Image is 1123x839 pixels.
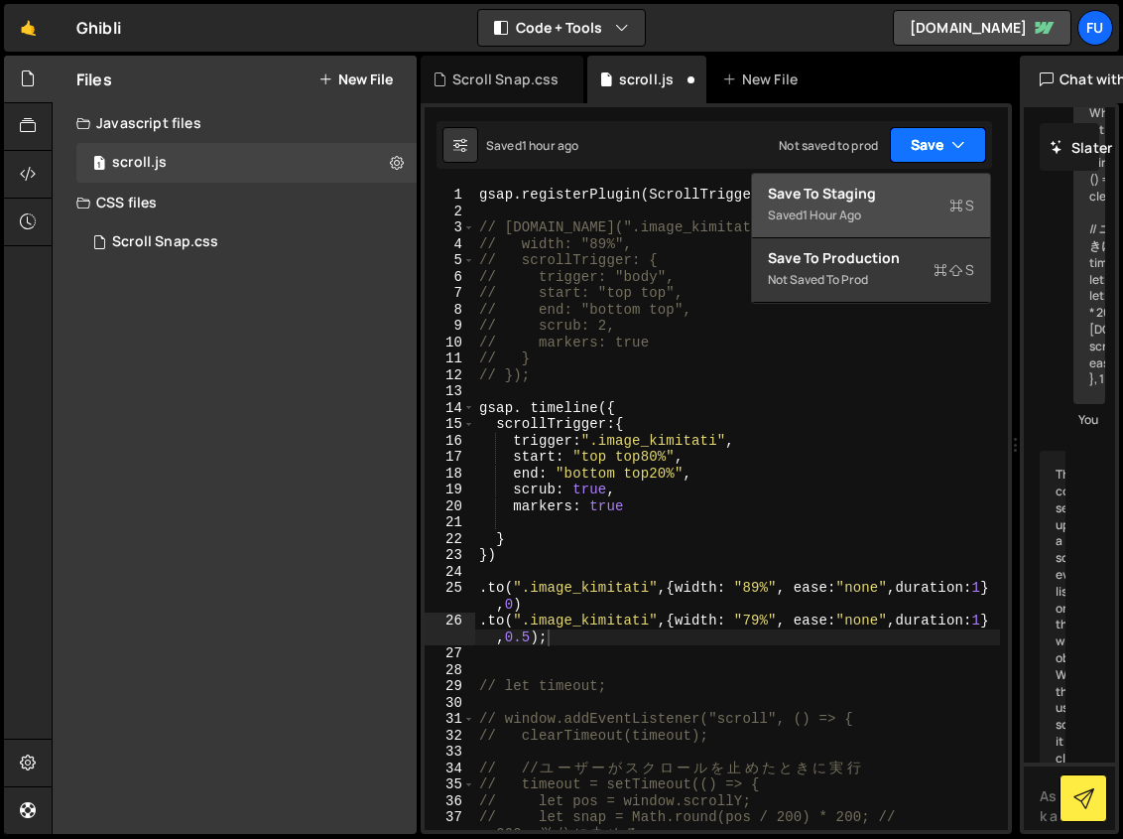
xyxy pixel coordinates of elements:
div: 13 [425,383,475,400]
div: 3 [425,219,475,236]
div: 26 [425,613,475,645]
div: Ghibli [76,16,121,40]
div: 25 [425,580,475,613]
div: You [1078,409,1094,430]
button: Save [890,127,986,163]
a: 🤙 [4,4,53,52]
div: Save to Staging [768,184,974,204]
div: 5 [425,252,475,269]
div: 17069/46978.js [76,143,417,183]
button: Save to ProductionS Not saved to prod [752,238,990,303]
div: Not saved to prod [779,137,878,154]
div: 21 [425,514,475,531]
div: New File [722,70,806,89]
div: 17069/46980.css [76,222,424,262]
div: 1 hour ago [522,137,579,154]
div: What does the following code do? let timeout; window.addEventListener("scroll", () => { clearTime... [1073,89,1105,405]
div: 28 [425,662,475,679]
span: S [934,260,974,280]
h2: Files [76,69,112,90]
div: CSS files [53,183,417,222]
div: 1 hour ago [803,207,861,223]
div: 18 [425,466,475,483]
div: 11 [425,350,475,367]
div: Javascript files [53,103,417,143]
div: scroll.js [112,154,167,172]
div: 31 [425,711,475,728]
div: 4 [425,236,475,253]
div: Saved [768,204,974,227]
div: 23 [425,547,475,564]
div: 12 [425,367,475,384]
a: Fu [1077,10,1113,46]
div: 35 [425,776,475,793]
div: 8 [425,302,475,319]
div: Saved [486,137,578,154]
div: Scroll Snap.css [112,233,218,251]
div: 15 [425,416,475,433]
div: 14 [425,400,475,417]
div: 10 [425,335,475,351]
a: [DOMAIN_NAME] [893,10,1071,46]
div: 24 [425,564,475,581]
span: 1 [93,157,105,173]
span: S [949,196,974,215]
button: New File [318,71,393,87]
div: 17 [425,449,475,466]
div: 36 [425,793,475,810]
div: 30 [425,695,475,712]
div: 9 [425,318,475,335]
div: 33 [425,744,475,761]
div: Not saved to prod [768,268,974,292]
div: 22 [425,531,475,548]
div: 29 [425,678,475,695]
button: Code + Tools [478,10,645,46]
div: 7 [425,285,475,302]
div: scroll.js [619,70,674,89]
button: Save to StagingS Saved1 hour ago [752,174,990,238]
div: 34 [425,761,475,777]
div: 2 [425,204,475,220]
div: 27 [425,645,475,662]
div: 6 [425,269,475,286]
div: Save to Production [768,248,974,268]
div: 20 [425,498,475,515]
div: 16 [425,433,475,450]
div: 1 [425,187,475,204]
div: 19 [425,482,475,498]
div: 32 [425,728,475,745]
div: Scroll Snap.css [452,70,559,89]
